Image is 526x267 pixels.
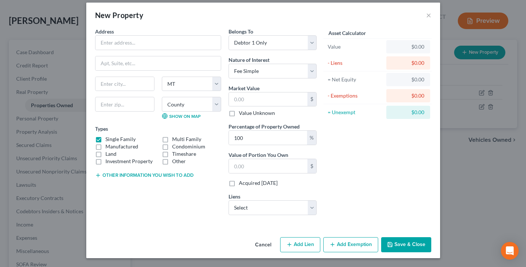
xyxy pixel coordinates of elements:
[95,97,154,112] input: Enter zip...
[105,150,116,158] label: Land
[229,28,253,35] span: Belongs To
[239,109,275,117] label: Value Unknown
[307,159,316,173] div: $
[323,237,378,253] button: Add Exemption
[229,92,307,106] input: 0.00
[328,109,383,116] div: = Unexempt
[392,76,424,83] div: $0.00
[381,237,431,253] button: Save & Close
[328,59,383,67] div: - Liens
[239,179,278,187] label: Acquired [DATE]
[392,92,424,99] div: $0.00
[328,76,383,83] div: = Net Equity
[392,59,424,67] div: $0.00
[162,113,201,119] a: Show on Map
[229,159,307,173] input: 0.00
[172,143,205,150] label: Condominium
[105,136,136,143] label: Single Family
[392,109,424,116] div: $0.00
[307,131,316,145] div: %
[426,11,431,20] button: ×
[95,172,194,178] button: Other information you wish to add
[229,151,288,159] label: Value of Portion You Own
[328,43,383,50] div: Value
[95,125,108,133] label: Types
[95,10,144,20] div: New Property
[95,28,114,35] span: Address
[307,92,316,106] div: $
[229,56,269,64] label: Nature of Interest
[229,131,307,145] input: 0.00
[95,77,154,91] input: Enter city...
[249,238,277,253] button: Cancel
[501,242,519,260] div: Open Intercom Messenger
[172,150,196,158] label: Timeshare
[229,123,300,130] label: Percentage of Property Owned
[105,158,153,165] label: Investment Property
[328,92,383,99] div: - Exemptions
[280,237,320,253] button: Add Lien
[172,136,201,143] label: Multi Family
[95,56,221,70] input: Apt, Suite, etc...
[328,29,366,37] label: Asset Calculator
[392,43,424,50] div: $0.00
[105,143,138,150] label: Manufactured
[229,193,240,200] label: Liens
[95,36,221,50] input: Enter address...
[172,158,186,165] label: Other
[229,84,259,92] label: Market Value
